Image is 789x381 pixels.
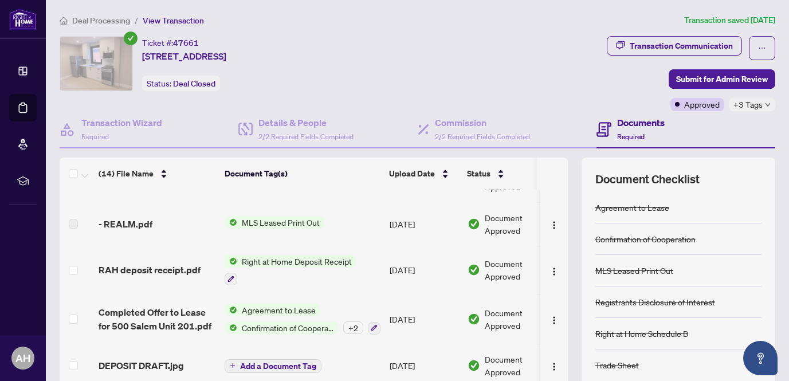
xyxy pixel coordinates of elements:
[99,359,184,372] span: DEPOSIT DRAFT.jpg
[733,98,763,111] span: +3 Tags
[435,132,530,141] span: 2/2 Required Fields Completed
[385,246,463,295] td: [DATE]
[99,263,201,277] span: RAH deposit receipt.pdf
[485,353,556,378] span: Document Approved
[485,257,556,282] span: Document Approved
[230,363,235,368] span: plus
[240,362,316,370] span: Add a Document Tag
[225,216,237,229] img: Status Icon
[225,255,356,286] button: Status IconRight at Home Deposit Receipt
[485,307,556,332] span: Document Approved
[225,321,237,334] img: Status Icon
[462,158,560,190] th: Status
[549,267,559,276] img: Logo
[60,17,68,25] span: home
[549,362,559,371] img: Logo
[258,132,354,141] span: 2/2 Required Fields Completed
[143,15,204,26] span: View Transaction
[595,359,639,371] div: Trade Sheet
[94,158,220,190] th: (14) File Name
[72,15,130,26] span: Deal Processing
[142,76,220,91] div: Status:
[60,37,132,91] img: IMG-W12275760_1.jpg
[225,358,321,373] button: Add a Document Tag
[595,296,715,308] div: Registrants Disclosure of Interest
[467,167,490,180] span: Status
[595,233,696,245] div: Confirmation of Cooperation
[468,359,480,372] img: Document Status
[124,32,138,45] span: check-circle
[237,321,339,334] span: Confirmation of Cooperation
[385,202,463,246] td: [DATE]
[385,294,463,344] td: [DATE]
[607,36,742,56] button: Transaction Communication
[549,316,559,325] img: Logo
[435,116,530,129] h4: Commission
[684,14,775,27] article: Transaction saved [DATE]
[545,310,563,328] button: Logo
[173,78,215,89] span: Deal Closed
[237,304,320,316] span: Agreement to Lease
[9,9,37,30] img: logo
[135,14,138,27] li: /
[545,215,563,233] button: Logo
[545,356,563,375] button: Logo
[468,218,480,230] img: Document Status
[142,49,226,63] span: [STREET_ADDRESS]
[225,304,380,335] button: Status IconAgreement to LeaseStatus IconConfirmation of Cooperation+2
[669,69,775,89] button: Submit for Admin Review
[617,132,645,141] span: Required
[765,102,771,108] span: down
[258,116,354,129] h4: Details & People
[81,116,162,129] h4: Transaction Wizard
[384,158,462,190] th: Upload Date
[617,116,665,129] h4: Documents
[595,264,673,277] div: MLS Leased Print Out
[225,216,324,229] button: Status IconMLS Leased Print Out
[225,359,321,373] button: Add a Document Tag
[343,321,363,334] div: + 2
[99,217,152,231] span: - REALM.pdf
[684,98,720,111] span: Approved
[237,255,356,268] span: Right at Home Deposit Receipt
[485,211,556,237] span: Document Approved
[676,70,768,88] span: Submit for Admin Review
[595,201,669,214] div: Agreement to Lease
[630,37,733,55] div: Transaction Communication
[549,221,559,230] img: Logo
[99,305,215,333] span: Completed Offer to Lease for 500 Salem Unit 201.pdf
[220,158,384,190] th: Document Tag(s)
[142,36,199,49] div: Ticket #:
[389,167,435,180] span: Upload Date
[15,350,30,366] span: AH
[468,313,480,325] img: Document Status
[99,167,154,180] span: (14) File Name
[237,216,324,229] span: MLS Leased Print Out
[743,341,778,375] button: Open asap
[758,44,766,52] span: ellipsis
[225,255,237,268] img: Status Icon
[468,264,480,276] img: Document Status
[595,171,700,187] span: Document Checklist
[595,327,688,340] div: Right at Home Schedule B
[81,132,109,141] span: Required
[545,261,563,279] button: Logo
[173,38,199,48] span: 47661
[225,304,237,316] img: Status Icon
